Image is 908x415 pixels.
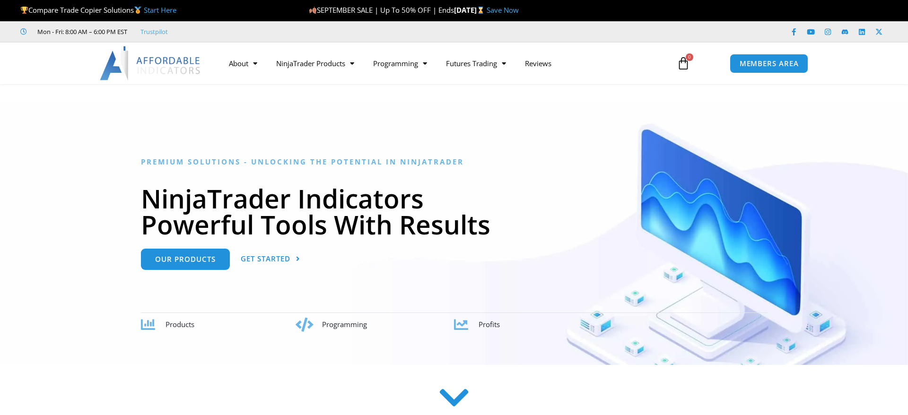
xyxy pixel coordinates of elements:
[20,5,176,15] span: Compare Trade Copier Solutions
[155,256,216,263] span: Our Products
[309,7,316,14] img: 🍂
[35,26,127,37] span: Mon - Fri: 8:00 AM – 6:00 PM EST
[686,53,693,61] span: 0
[309,5,454,15] span: SEPTEMBER SALE | Up To 50% OFF | Ends
[437,52,515,74] a: Futures Trading
[740,60,799,67] span: MEMBERS AREA
[515,52,561,74] a: Reviews
[21,7,28,14] img: 🏆
[141,249,230,270] a: Our Products
[241,255,290,262] span: Get Started
[141,157,768,166] h6: Premium Solutions - Unlocking the Potential in NinjaTrader
[364,52,437,74] a: Programming
[241,249,300,270] a: Get Started
[267,52,364,74] a: NinjaTrader Products
[487,5,519,15] a: Save Now
[454,5,487,15] strong: [DATE]
[730,54,809,73] a: MEMBERS AREA
[144,5,176,15] a: Start Here
[140,26,168,37] a: Trustpilot
[322,320,367,329] span: Programming
[134,7,141,14] img: 🥇
[219,52,267,74] a: About
[141,185,768,237] h1: NinjaTrader Indicators Powerful Tools With Results
[479,320,500,329] span: Profits
[477,7,484,14] img: ⌛
[663,50,704,77] a: 0
[219,52,666,74] nav: Menu
[166,320,194,329] span: Products
[100,46,201,80] img: LogoAI | Affordable Indicators – NinjaTrader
